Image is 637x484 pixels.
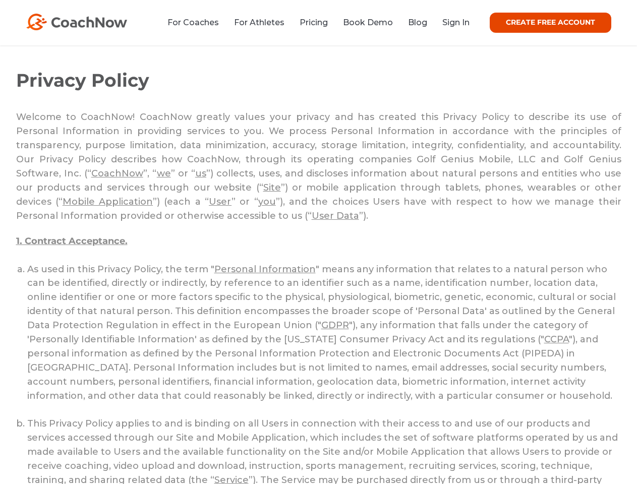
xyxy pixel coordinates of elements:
[16,235,128,247] span: 1. Contract Acceptance.
[234,18,284,27] a: For Athletes
[263,182,281,193] span: Site
[343,18,393,27] a: Book Demo
[544,334,569,345] span: CCPA
[209,196,231,207] span: User
[63,196,153,207] span: Mobile Application
[490,13,611,33] a: CREATE FREE ACCOUNT
[321,320,349,331] span: GDPR
[16,110,621,223] p: Welcome to CoachNow! CoachNow greatly values your privacy and has created this Privacy Policy to ...
[214,264,316,275] span: Personal Information
[26,14,127,30] img: CoachNow Logo
[91,168,143,179] span: CoachNow
[195,168,206,179] span: us
[442,18,470,27] a: Sign In
[312,210,359,221] span: User Data
[167,18,219,27] a: For Coaches
[408,18,427,27] a: Blog
[300,18,328,27] a: Pricing
[157,168,171,179] span: we
[16,69,621,91] h1: Privacy Policy
[27,263,621,417] li: As used in this Privacy Policy, the term " " means any information that relates to a natural pers...
[258,196,276,207] span: you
